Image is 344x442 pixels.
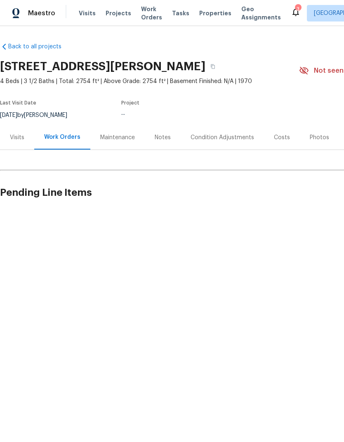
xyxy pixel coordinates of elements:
span: Visits [79,9,96,17]
div: Notes [155,133,171,142]
div: Photos [310,133,329,142]
span: Geo Assignments [241,5,281,21]
span: Projects [106,9,131,17]
div: 3 [295,5,301,13]
span: Properties [199,9,231,17]
button: Copy Address [205,59,220,74]
span: Maestro [28,9,55,17]
div: Costs [274,133,290,142]
div: Condition Adjustments [191,133,254,142]
span: Tasks [172,10,189,16]
div: Maintenance [100,133,135,142]
span: Work Orders [141,5,162,21]
div: ... [121,110,280,116]
span: Project [121,100,139,105]
div: Work Orders [44,133,80,141]
div: Visits [10,133,24,142]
